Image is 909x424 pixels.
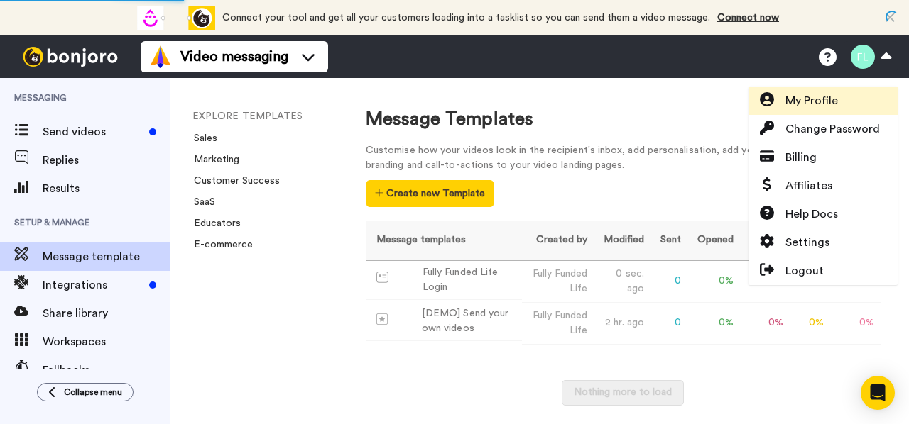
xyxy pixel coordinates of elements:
[185,240,253,250] a: E-commerce
[749,228,898,257] a: Settings
[749,87,898,115] a: My Profile
[180,47,288,67] span: Video messaging
[376,313,388,325] img: demo-template.svg
[185,176,280,186] a: Customer Success
[785,92,838,109] span: My Profile
[749,200,898,228] a: Help Docs
[185,133,217,143] a: Sales
[185,155,239,164] a: Marketing
[785,149,817,166] span: Billing
[423,265,516,295] div: Fully Funded Life Login
[64,386,122,398] span: Collapse menu
[749,257,898,285] a: Logout
[785,234,829,251] span: Settings
[185,197,215,207] a: SaaS
[562,380,684,406] button: Nothing more to load
[192,109,384,124] li: EXPLORE TEMPLATES
[861,376,895,410] div: Open Intercom Messenger
[43,248,170,265] span: Message template
[43,362,170,379] span: Fallbacks
[366,180,494,207] button: Create new Template
[785,206,838,223] span: Help Docs
[37,383,134,401] button: Collapse menu
[650,302,687,344] td: 0
[422,306,516,336] div: [DEMO] Send your own videos
[222,13,710,23] span: Connect your tool and get all your customers loading into a tasklist so you can send them a video...
[185,218,241,228] a: Educators
[749,115,898,143] a: Change Password
[137,6,215,30] div: animation
[43,305,170,322] span: Share library
[570,284,587,294] span: Life
[593,221,650,260] th: Modified
[739,221,789,260] th: Viewed
[522,221,593,260] th: Created by
[43,333,170,350] span: Workspaces
[717,13,779,23] a: Connect now
[376,272,388,283] img: Message-temps.svg
[687,260,739,302] td: 0 %
[785,262,824,279] span: Logout
[785,177,832,194] span: Affiliates
[149,45,172,68] img: vm-color.svg
[749,143,898,172] a: Billing
[829,302,880,344] td: 0 %
[739,260,789,302] td: 0 %
[650,260,687,302] td: 0
[17,47,124,67] img: bj-logo-header-white.svg
[366,221,522,260] th: Message templates
[366,106,881,133] div: Message Templates
[43,123,143,140] span: Send videos
[687,221,739,260] th: Opened
[687,302,739,344] td: 0 %
[43,180,170,197] span: Results
[43,152,170,169] span: Replies
[366,143,806,173] div: Customise how your videos look in the recipient's inbox, add personalisation, add your own brandi...
[785,121,880,138] span: Change Password
[522,302,593,344] td: Fully Funded
[650,221,687,260] th: Sent
[749,172,898,200] a: Affiliates
[789,302,829,344] td: 0 %
[593,302,650,344] td: 2 hr. ago
[570,325,587,335] span: Life
[593,260,650,302] td: 0 sec. ago
[522,260,593,302] td: Fully Funded
[739,302,789,344] td: 0 %
[43,277,143,294] span: Integrations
